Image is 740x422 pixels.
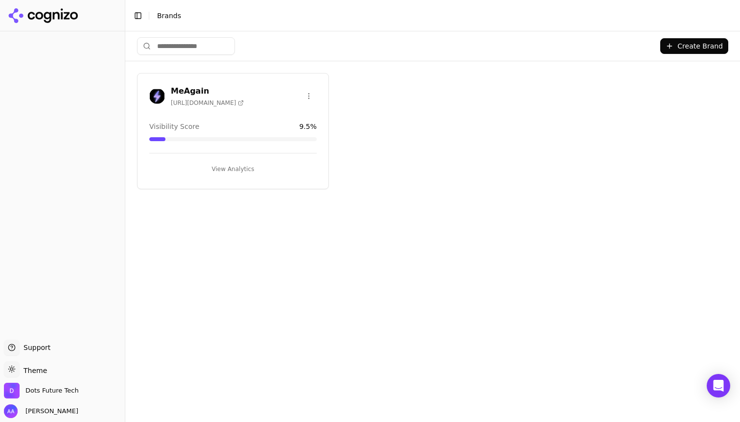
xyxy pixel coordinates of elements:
[4,404,78,418] button: Open user button
[707,374,730,397] div: Open Intercom Messenger
[149,122,199,131] span: Visibility Score
[149,88,165,104] img: MeAgain
[4,404,18,418] img: Ameer Asghar
[20,343,50,352] span: Support
[171,85,244,97] h3: MeAgain
[299,122,317,131] span: 9.5 %
[171,99,244,107] span: [URL][DOMAIN_NAME]
[660,38,728,54] button: Create Brand
[157,12,181,20] span: Brands
[4,383,20,398] img: Dots Future Tech
[157,11,713,21] nav: breadcrumb
[22,407,78,416] span: [PERSON_NAME]
[4,383,79,398] button: Open organization switcher
[20,367,47,374] span: Theme
[25,386,79,395] span: Dots Future Tech
[149,161,317,177] button: View Analytics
